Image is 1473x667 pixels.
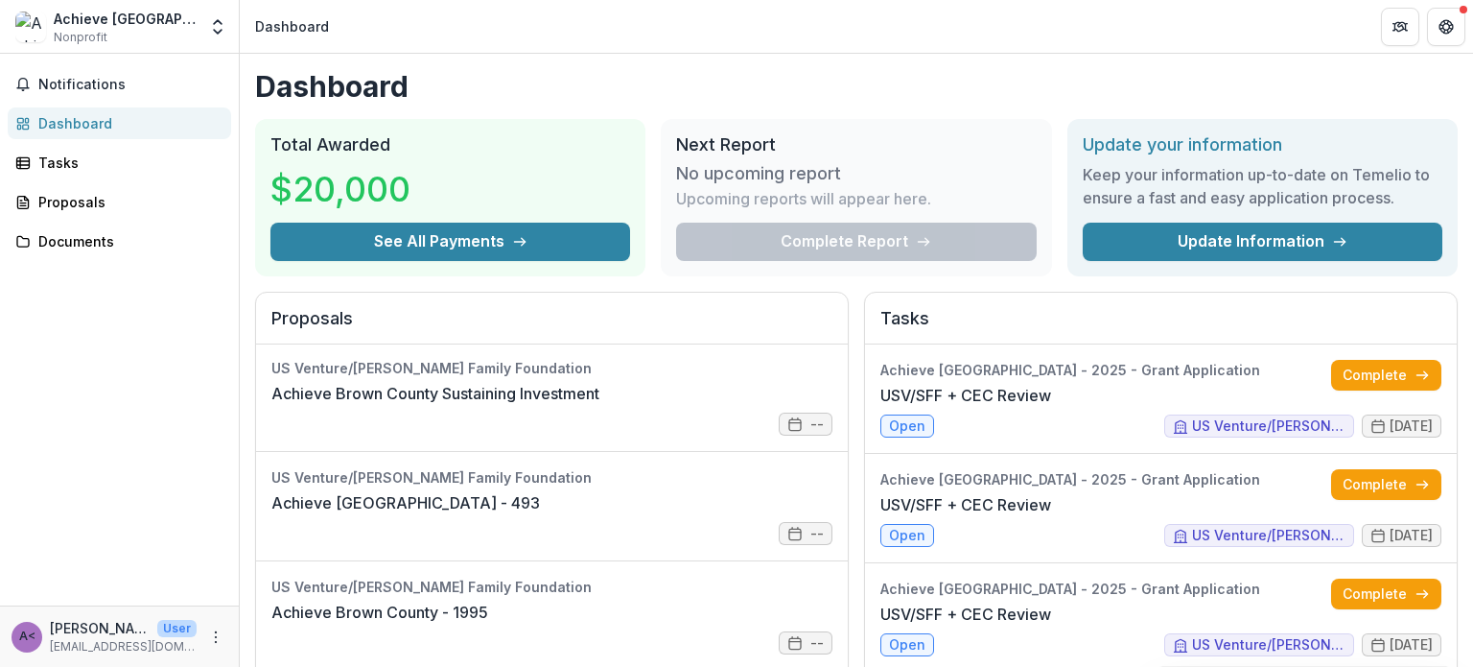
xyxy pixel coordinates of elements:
p: [PERSON_NAME] <[EMAIL_ADDRESS][DOMAIN_NAME]> <[EMAIL_ADDRESS][DOMAIN_NAME]> [50,618,150,638]
h3: Keep your information up-to-date on Temelio to ensure a fast and easy application process. [1083,163,1442,209]
a: USV/SFF + CEC Review [880,384,1051,407]
nav: breadcrumb [247,12,337,40]
a: Achieve [GEOGRAPHIC_DATA] - 493 [271,491,540,514]
a: Proposals [8,186,231,218]
div: Ashley Bethke <abethke@achievebrowncounty.org> <abethke@achievebrowncounty.org> [19,631,35,643]
h3: $20,000 [270,163,414,215]
h2: Proposals [271,308,832,345]
p: [EMAIL_ADDRESS][DOMAIN_NAME] [50,638,197,655]
button: Get Help [1427,8,1465,46]
div: Proposals [38,192,216,212]
a: Tasks [8,147,231,179]
div: Dashboard [255,16,329,36]
p: User [157,620,197,637]
h2: Total Awarded [270,134,630,155]
p: Upcoming reports will appear here. [676,187,931,210]
a: Achieve Brown County Sustaining Investment [271,382,599,405]
img: Achieve Brown County [15,12,46,42]
a: Dashboard [8,107,231,139]
a: USV/SFF + CEC Review [880,493,1051,516]
a: Complete [1331,469,1441,500]
a: Complete [1331,360,1441,391]
h1: Dashboard [255,69,1458,104]
h2: Tasks [880,308,1441,345]
a: Documents [8,226,231,257]
div: Dashboard [38,113,216,133]
span: Notifications [38,77,223,93]
span: Nonprofit [54,29,107,46]
a: Achieve Brown County - 1995 [271,601,488,624]
h3: No upcoming report [676,163,841,184]
button: Partners [1381,8,1419,46]
h2: Next Report [676,134,1036,155]
a: USV/SFF + CEC Review [880,603,1051,626]
a: Complete [1331,579,1441,609]
div: Tasks [38,153,216,173]
h2: Update your information [1083,134,1442,155]
a: Update Information [1083,223,1442,261]
button: See All Payments [270,223,630,261]
button: Notifications [8,69,231,100]
button: More [204,626,227,649]
button: Open entity switcher [204,8,231,46]
div: Achieve [GEOGRAPHIC_DATA] [54,9,197,29]
div: Documents [38,231,216,251]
